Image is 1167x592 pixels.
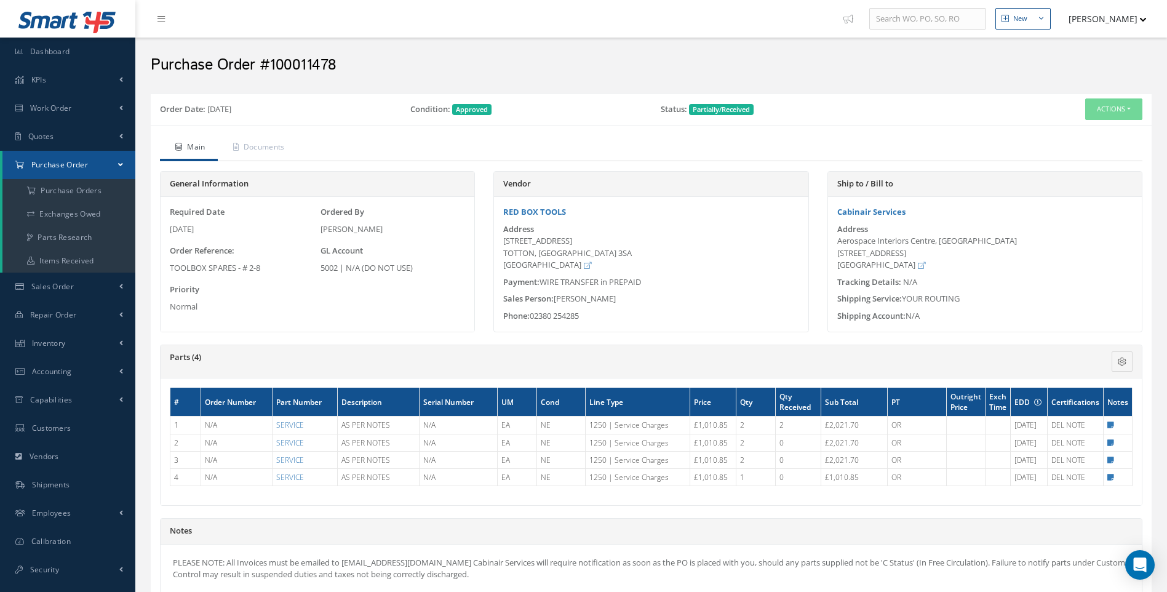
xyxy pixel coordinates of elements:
[31,159,88,170] span: Purchase Order
[821,468,888,486] td: £1,010.85
[494,310,808,322] div: 02380 254285
[497,388,537,417] th: UM
[776,434,821,451] td: 0
[273,388,337,417] th: Part Number
[170,206,225,218] label: Required Date
[821,451,888,468] td: £2,021.70
[419,451,497,468] td: N/A
[170,245,234,257] label: Order Reference:
[2,202,135,226] a: Exchanges Owed
[201,434,272,451] td: N/A
[837,293,902,304] span: Shipping Service:
[503,310,530,321] span: Phone:
[537,451,585,468] td: NE
[776,451,821,468] td: 0
[887,417,946,434] td: OR
[503,206,566,217] a: RED BOX TOOLS
[494,293,808,305] div: [PERSON_NAME]
[30,46,70,57] span: Dashboard
[170,223,314,236] div: [DATE]
[828,310,1142,322] div: N/A
[837,225,868,234] label: Address
[1013,14,1027,24] div: New
[160,135,218,161] a: Main
[321,206,364,218] label: Ordered By
[497,434,537,451] td: EA
[201,451,272,468] td: N/A
[887,434,946,451] td: OR
[736,451,776,468] td: 2
[736,468,776,486] td: 1
[837,276,901,287] span: Tracking Details:
[1104,388,1133,417] th: Notes
[151,56,1152,74] h2: Purchase Order #100011478
[869,8,986,30] input: Search WO, PO, SO, RO
[32,479,70,490] span: Shipments
[32,338,66,348] span: Inventory
[321,262,465,274] div: 5002 | N/A (DO NOT USE)
[321,245,363,257] label: GL Account
[201,468,272,486] td: N/A
[2,179,135,202] a: Purchase Orders
[170,526,1133,536] h5: Notes
[170,284,199,296] label: Priority
[776,388,821,417] th: Qty Received
[736,417,776,434] td: 2
[690,468,736,486] td: £1,010.85
[585,388,690,417] th: Line Type
[160,103,205,116] label: Order Date:
[585,434,690,451] td: 1250 | Service Charges
[1011,417,1048,434] td: [DATE]
[218,135,297,161] a: Documents
[887,451,946,468] td: OR
[276,472,304,482] a: SERVICE
[32,366,72,377] span: Accounting
[690,388,736,417] th: Price
[201,388,272,417] th: Order Number
[1125,550,1155,580] div: Open Intercom Messenger
[32,508,71,518] span: Employees
[903,276,917,287] span: N/A
[30,451,59,462] span: Vendors
[585,468,690,486] td: 1250 | Service Charges
[170,451,201,468] td: 3
[170,417,201,434] td: 1
[31,536,71,546] span: Calibration
[410,103,450,116] label: Condition:
[736,388,776,417] th: Qty
[1048,417,1104,434] td: DEL NOTE
[170,468,201,486] td: 4
[170,301,314,313] div: Normal
[31,74,46,85] span: KPIs
[690,434,736,451] td: £1,010.85
[837,310,906,321] span: Shipping Account:
[689,104,754,115] span: Partially/Received
[452,104,492,115] span: Approved
[1057,7,1147,31] button: [PERSON_NAME]
[776,468,821,486] td: 0
[170,434,201,451] td: 2
[821,417,888,434] td: £2,021.70
[585,451,690,468] td: 1250 | Service Charges
[537,417,585,434] td: NE
[690,451,736,468] td: £1,010.85
[337,388,419,417] th: Description
[321,223,465,236] div: [PERSON_NAME]
[503,179,799,189] h5: Vendor
[837,235,1133,271] div: Aerospace Interiors Centre, [GEOGRAPHIC_DATA] [STREET_ADDRESS] [GEOGRAPHIC_DATA]
[207,103,231,114] span: [DATE]
[419,388,497,417] th: Serial Number
[537,468,585,486] td: NE
[32,423,71,433] span: Customers
[30,310,77,320] span: Repair Order
[2,151,135,179] a: Purchase Order
[419,434,497,451] td: N/A
[661,103,687,116] label: Status:
[337,434,419,451] td: AS PER NOTES
[995,8,1051,30] button: New
[497,468,537,486] td: EA
[736,434,776,451] td: 2
[28,131,54,142] span: Quotes
[503,293,554,304] span: Sales Person:
[503,235,799,271] div: [STREET_ADDRESS] TOTTON, [GEOGRAPHIC_DATA] 3SA [GEOGRAPHIC_DATA]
